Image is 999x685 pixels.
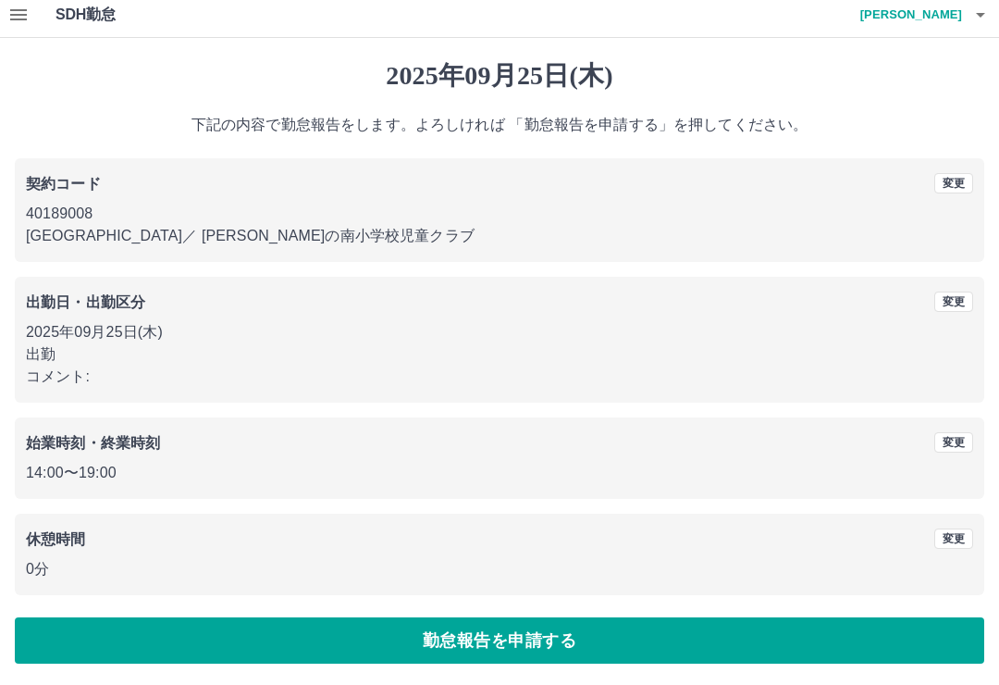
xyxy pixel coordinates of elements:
[26,176,101,192] b: 契約コード
[15,617,984,664] button: 勤怠報告を申請する
[15,60,984,92] h1: 2025年09月25日(木)
[934,529,973,549] button: 変更
[26,462,973,484] p: 14:00 〜 19:00
[26,203,973,225] p: 40189008
[934,173,973,193] button: 変更
[934,292,973,312] button: 変更
[26,435,160,451] b: 始業時刻・終業時刻
[26,531,86,547] b: 休憩時間
[26,366,973,388] p: コメント:
[934,432,973,453] button: 変更
[26,294,145,310] b: 出勤日・出勤区分
[26,558,973,580] p: 0分
[26,321,973,343] p: 2025年09月25日(木)
[26,225,973,247] p: [GEOGRAPHIC_DATA] ／ [PERSON_NAME]の南小学校児童クラブ
[15,114,984,136] p: 下記の内容で勤怠報告をします。よろしければ 「勤怠報告を申請する」を押してください。
[26,343,973,366] p: 出勤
